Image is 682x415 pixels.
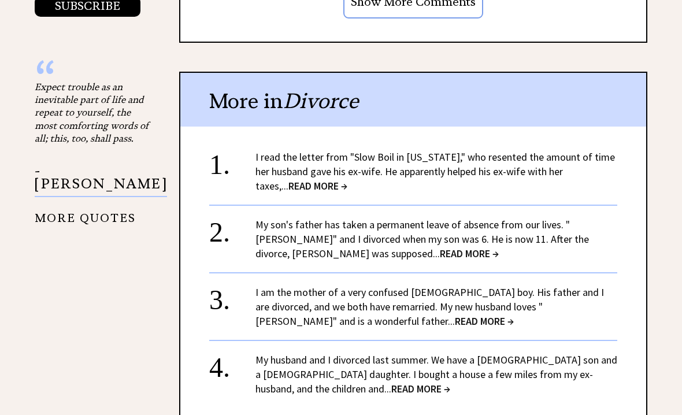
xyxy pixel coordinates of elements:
[440,247,499,261] span: READ MORE →
[35,81,150,146] div: Expect trouble as an inevitable part of life and repeat to yourself, the most comforting words of...
[391,383,450,396] span: READ MORE →
[35,203,136,225] a: MORE QUOTES
[35,69,150,81] div: “
[209,150,255,172] div: 1.
[283,88,358,114] span: Divorce
[209,353,255,375] div: 4.
[255,354,617,396] a: My husband and I divorced last summer. We have a [DEMOGRAPHIC_DATA] son and a [DEMOGRAPHIC_DATA] ...
[255,218,589,261] a: My son's father has taken a permanent leave of absence from our lives. "[PERSON_NAME]" and I divo...
[255,151,615,193] a: I read the letter from "Slow Boil in [US_STATE]," who resented the amount of time her husband gav...
[209,286,255,307] div: 3.
[288,180,347,193] span: READ MORE →
[255,286,604,328] a: I am the mother of a very confused [DEMOGRAPHIC_DATA] boy. His father and I are divorced, and we ...
[180,73,646,127] div: More in
[35,165,167,198] p: - [PERSON_NAME]
[455,315,514,328] span: READ MORE →
[209,218,255,239] div: 2.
